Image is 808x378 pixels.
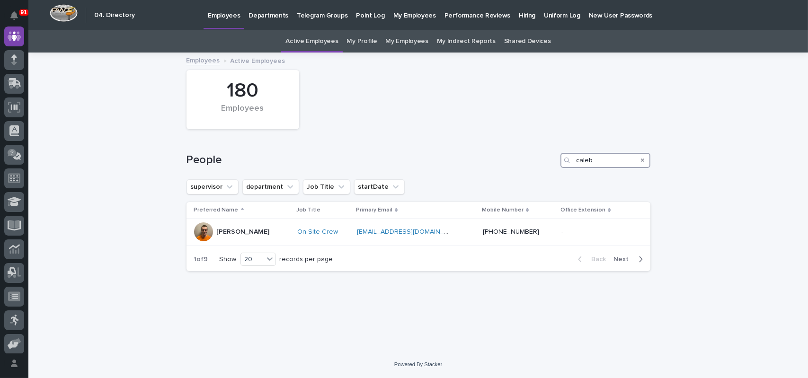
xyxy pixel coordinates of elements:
[560,153,650,168] input: Search
[570,255,610,264] button: Back
[357,229,464,235] a: [EMAIL_ADDRESS][DOMAIN_NAME]
[586,256,606,263] span: Back
[186,219,650,246] tr: [PERSON_NAME]On-Site Crew [EMAIL_ADDRESS][DOMAIN_NAME] [PHONE_NUMBER]--
[354,179,405,194] button: startDate
[280,255,333,264] p: records per page
[21,9,27,16] p: 91
[385,30,428,53] a: My Employees
[297,228,338,236] a: On-Site Crew
[437,30,496,53] a: My Indirect Reports
[220,255,237,264] p: Show
[285,30,338,53] a: Active Employees
[186,179,239,194] button: supervisor
[217,228,270,236] p: [PERSON_NAME]
[560,205,605,215] p: Office Extension
[186,153,557,167] h1: People
[50,4,78,22] img: Workspace Logo
[394,361,442,367] a: Powered By Stacker
[504,30,551,53] a: Shared Devices
[94,11,135,19] h2: 04. Directory
[203,79,283,103] div: 180
[614,256,635,263] span: Next
[203,104,283,123] div: Employees
[356,205,392,215] p: Primary Email
[561,226,565,236] p: -
[242,179,299,194] button: department
[303,179,350,194] button: Job Title
[241,255,264,264] div: 20
[4,6,24,26] button: Notifications
[347,30,377,53] a: My Profile
[482,205,524,215] p: Mobile Number
[296,205,320,215] p: Job Title
[12,11,24,26] div: Notifications91
[186,248,216,271] p: 1 of 9
[231,55,285,65] p: Active Employees
[186,54,220,65] a: Employees
[194,205,239,215] p: Preferred Name
[610,255,650,264] button: Next
[483,229,539,235] a: [PHONE_NUMBER]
